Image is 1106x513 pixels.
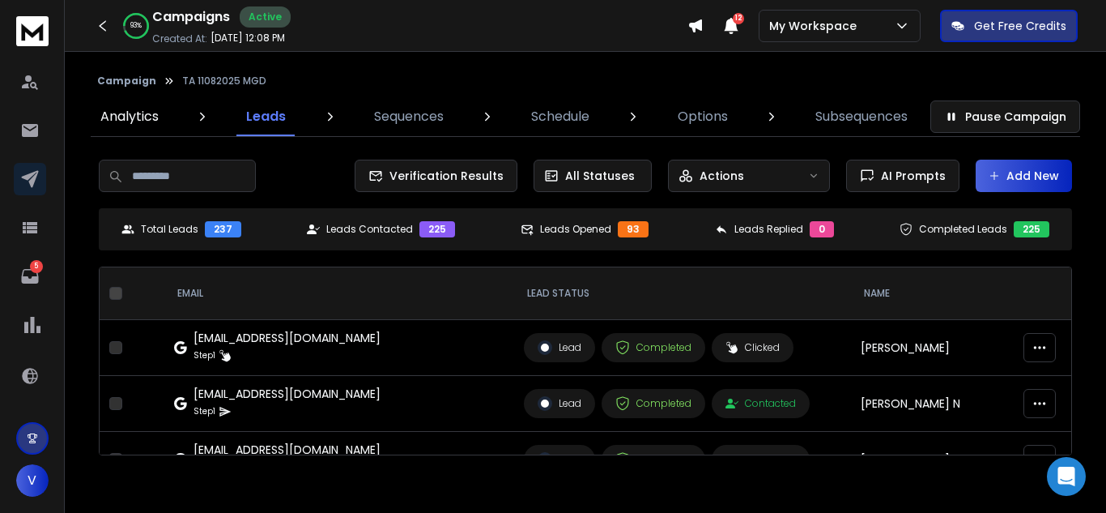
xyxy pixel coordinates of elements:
[615,452,691,467] div: Completed
[194,348,215,364] p: Step 1
[769,18,863,34] p: My Workspace
[419,221,455,237] div: 225
[326,223,413,236] p: Leads Contacted
[100,107,159,126] p: Analytics
[815,107,908,126] p: Subsequences
[91,97,168,136] a: Analytics
[205,221,241,237] div: 237
[194,404,215,420] p: Step 1
[846,160,959,192] button: AI Prompts
[565,168,635,184] p: All Statuses
[725,397,796,410] div: Contacted
[851,320,1015,376] td: [PERSON_NAME]
[383,168,504,184] span: Verification Results
[930,100,1080,133] button: Pause Campaign
[615,396,691,411] div: Completed
[940,10,1078,42] button: Get Free Credits
[725,341,780,354] div: Clicked
[806,97,917,136] a: Subsequences
[874,168,946,184] span: AI Prompts
[733,13,744,24] span: 12
[851,432,1015,488] td: [PERSON_NAME]
[974,18,1066,34] p: Get Free Credits
[246,107,286,126] p: Leads
[152,7,230,27] h1: Campaigns
[16,464,49,497] button: V
[734,223,803,236] p: Leads Replied
[851,267,1015,320] th: NAME
[700,168,744,184] p: Actions
[240,6,291,28] div: Active
[30,260,43,273] p: 5
[14,260,46,293] a: 5
[97,75,156,88] button: Campaign
[538,452,581,467] div: Lead
[194,330,381,346] div: [EMAIL_ADDRESS][DOMAIN_NAME]
[521,97,599,136] a: Schedule
[182,75,266,88] p: TA 11082025 MGD
[668,97,738,136] a: Options
[141,223,198,236] p: Total Leads
[211,32,285,45] p: [DATE] 12:08 PM
[538,340,581,355] div: Lead
[538,396,581,411] div: Lead
[514,267,851,320] th: LEAD STATUS
[1047,457,1086,496] div: Open Intercom Messenger
[725,453,796,466] div: Contacted
[236,97,296,136] a: Leads
[919,223,1007,236] p: Completed Leads
[374,107,444,126] p: Sequences
[194,442,381,458] div: [EMAIL_ADDRESS][DOMAIN_NAME]
[194,386,381,402] div: [EMAIL_ADDRESS][DOMAIN_NAME]
[1014,221,1049,237] div: 225
[678,107,728,126] p: Options
[355,160,517,192] button: Verification Results
[615,340,691,355] div: Completed
[618,221,649,237] div: 93
[810,221,834,237] div: 0
[130,21,142,31] p: 93 %
[851,376,1015,432] td: [PERSON_NAME] N
[364,97,453,136] a: Sequences
[152,32,207,45] p: Created At:
[16,16,49,46] img: logo
[540,223,611,236] p: Leads Opened
[164,267,514,320] th: EMAIL
[976,160,1072,192] button: Add New
[531,107,589,126] p: Schedule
